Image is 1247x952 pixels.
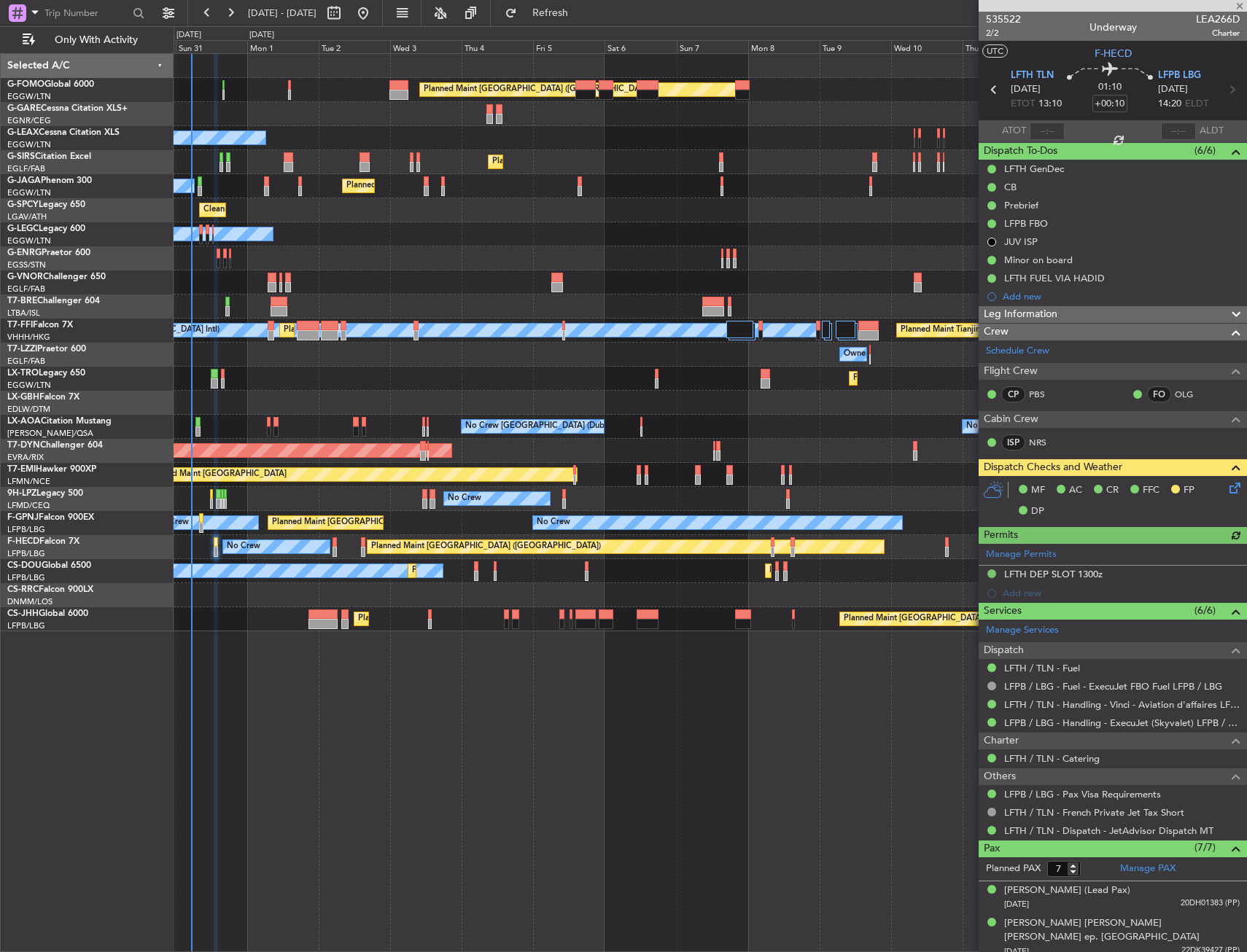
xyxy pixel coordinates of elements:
[1185,97,1208,112] span: ELDT
[7,513,94,522] a: F-GPNJFalcon 900EX
[1029,436,1062,449] a: NRS
[1069,483,1082,498] span: AC
[7,200,39,209] span: G-SPCY
[412,560,642,582] div: Planned Maint [GEOGRAPHIC_DATA] ([GEOGRAPHIC_DATA])
[605,40,676,53] div: Sat 6
[7,441,40,450] span: T7-DYN
[7,249,90,257] a: G-ENRGPraetor 600
[176,29,201,42] div: [DATE]
[1158,82,1188,97] span: [DATE]
[227,536,260,558] div: No Crew
[1004,899,1029,910] span: [DATE]
[284,319,527,341] div: Planned Maint [GEOGRAPHIC_DATA] ([GEOGRAPHIC_DATA] Intl)
[7,80,44,89] span: G-FOMO
[1004,788,1161,800] a: LFPB / LBG - Pax Visa Requirements
[7,356,45,367] a: EGLF/FAB
[7,585,93,594] a: CS-RRCFalcon 900LX
[820,40,891,53] div: Tue 9
[1095,46,1132,61] span: F-HECD
[984,459,1122,476] span: Dispatch Checks and Weather
[984,143,1057,160] span: Dispatch To-Dos
[346,175,576,197] div: Planned Maint [GEOGRAPHIC_DATA] ([GEOGRAPHIC_DATA])
[984,642,1024,659] span: Dispatch
[1196,12,1240,27] span: LEA266D
[7,332,50,343] a: VHHH/HKG
[7,152,91,161] a: G-SIRSCitation Excel
[1004,752,1100,765] a: LFTH / TLN - Catering
[982,44,1008,58] button: UTC
[7,441,103,450] a: T7-DYNChallenger 604
[1194,603,1216,618] span: (6/6)
[7,176,92,185] a: G-JAGAPhenom 300
[390,40,462,53] div: Wed 3
[7,489,83,498] a: 9H-LPZLegacy 500
[1004,217,1048,230] div: LFPB FBO
[1143,483,1159,498] span: FFC
[7,572,45,583] a: LFPB/LBG
[1011,69,1054,83] span: LFTH TLN
[986,27,1021,39] span: 2/2
[7,297,37,305] span: T7-BRE
[1147,386,1171,402] div: FO
[7,308,40,319] a: LTBA/ISL
[1194,143,1216,158] span: (6/6)
[1004,680,1222,692] a: LFPB / LBG - Fuel - ExecuJet FBO Fuel LFPB / LBG
[7,513,39,522] span: F-GPNJ
[984,603,1022,620] span: Services
[462,40,533,53] div: Thu 4
[1001,386,1025,402] div: CP
[1031,504,1044,519] span: DP
[986,623,1059,638] a: Manage Services
[492,151,722,173] div: Planned Maint [GEOGRAPHIC_DATA] ([GEOGRAPHIC_DATA])
[1011,97,1035,112] span: ETOT
[1004,235,1038,248] div: JUV ISP
[7,596,53,607] a: DNMM/LOS
[7,235,51,246] a: EGGW/LTN
[7,139,51,150] a: EGGW/LTN
[176,40,247,53] div: Sun 31
[7,561,91,570] a: CS-DOUGlobal 6500
[7,369,39,378] span: LX-TRO
[7,128,120,137] a: G-LEAXCessna Citation XLS
[7,393,39,402] span: LX-GBH
[249,29,274,42] div: [DATE]
[7,609,39,618] span: CS-JHH
[1184,483,1194,498] span: FP
[520,8,581,18] span: Refresh
[984,363,1038,380] span: Flight Crew
[7,369,85,378] a: LX-TROLegacy 650
[1194,840,1216,855] span: (7/7)
[424,79,653,101] div: Planned Maint [GEOGRAPHIC_DATA] ([GEOGRAPHIC_DATA])
[7,380,51,391] a: EGGW/LTN
[7,200,85,209] a: G-SPCYLegacy 650
[7,465,36,474] span: T7-EMI
[16,28,158,52] button: Only With Activity
[1098,80,1122,95] span: 01:10
[7,345,86,354] a: T7-LZZIPraetor 600
[966,415,1034,437] div: No Crew Sabadell
[537,512,570,534] div: No Crew
[984,840,1000,857] span: Pax
[7,211,47,222] a: LGAV/ATH
[319,40,390,53] div: Tue 2
[1031,483,1045,498] span: MF
[1089,20,1137,35] div: Underway
[677,40,748,53] div: Sun 7
[7,489,36,498] span: 9H-LPZ
[7,609,88,618] a: CS-JHHGlobal 6000
[1200,124,1224,138] span: ALDT
[7,561,42,570] span: CS-DOU
[1038,97,1062,112] span: 13:10
[7,104,41,113] span: G-GARE
[748,40,820,53] div: Mon 8
[1004,824,1213,837] a: LFTH / TLN - Dispatch - JetAdvisor Dispatch MT
[272,512,502,534] div: Planned Maint [GEOGRAPHIC_DATA] ([GEOGRAPHIC_DATA])
[7,249,42,257] span: G-ENRG
[7,476,50,487] a: LFMN/NCE
[7,225,85,233] a: G-LEGCLegacy 600
[7,417,112,426] a: LX-AOACitation Mustang
[7,428,93,439] a: [PERSON_NAME]/QSA
[984,768,1016,785] span: Others
[1004,181,1017,193] div: CB
[1004,662,1080,674] a: LFTH / TLN - Fuel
